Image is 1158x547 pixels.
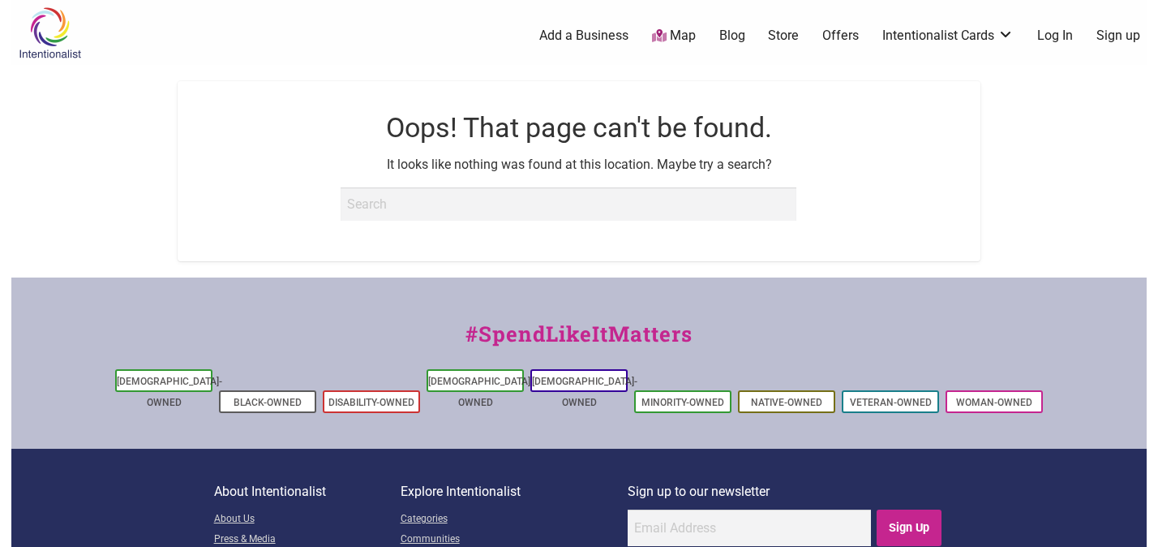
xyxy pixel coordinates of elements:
input: Email Address [628,510,871,546]
a: Offers [822,27,859,45]
div: #SpendLikeItMatters [11,318,1147,366]
a: Veteran-Owned [850,397,932,408]
input: Search [341,187,796,220]
h1: Oops! That page can't be found. [221,109,937,148]
a: Minority-Owned [641,397,724,408]
a: Log In [1037,27,1073,45]
a: Blog [719,27,745,45]
a: [DEMOGRAPHIC_DATA]-Owned [532,376,637,408]
a: Add a Business [539,27,628,45]
a: Black-Owned [234,397,302,408]
a: Woman-Owned [956,397,1032,408]
a: [DEMOGRAPHIC_DATA]-Owned [117,376,222,408]
p: It looks like nothing was found at this location. Maybe try a search? [221,154,937,175]
a: Categories [401,510,628,530]
p: About Intentionalist [214,481,401,502]
a: Intentionalist Cards [882,27,1014,45]
a: About Us [214,510,401,530]
a: Disability-Owned [328,397,414,408]
p: Explore Intentionalist [401,481,628,502]
a: Map [652,27,696,45]
img: Intentionalist [11,6,88,59]
input: Sign Up [877,510,942,546]
a: Sign up [1096,27,1140,45]
p: Sign up to our newsletter [628,481,945,502]
a: Native-Owned [751,397,822,408]
a: Store [768,27,799,45]
a: [DEMOGRAPHIC_DATA]-Owned [428,376,534,408]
